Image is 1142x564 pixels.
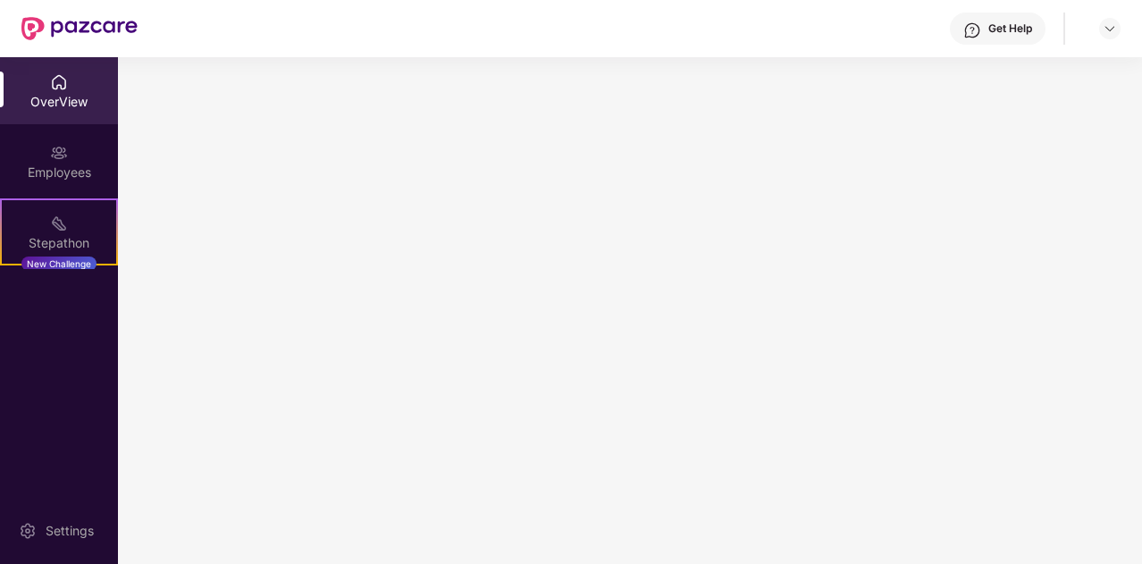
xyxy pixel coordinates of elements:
[21,257,97,271] div: New Challenge
[50,73,68,91] img: svg+xml;base64,PHN2ZyBpZD0iSG9tZSIgeG1sbnM9Imh0dHA6Ly93d3cudzMub3JnLzIwMDAvc3ZnIiB3aWR0aD0iMjAiIG...
[963,21,981,39] img: svg+xml;base64,PHN2ZyBpZD0iSGVscC0zMngzMiIgeG1sbnM9Imh0dHA6Ly93d3cudzMub3JnLzIwMDAvc3ZnIiB3aWR0aD...
[19,522,37,540] img: svg+xml;base64,PHN2ZyBpZD0iU2V0dGluZy0yMHgyMCIgeG1sbnM9Imh0dHA6Ly93d3cudzMub3JnLzIwMDAvc3ZnIiB3aW...
[988,21,1032,36] div: Get Help
[50,144,68,162] img: svg+xml;base64,PHN2ZyBpZD0iRW1wbG95ZWVzIiB4bWxucz0iaHR0cDovL3d3dy53My5vcmcvMjAwMC9zdmciIHdpZHRoPS...
[50,215,68,232] img: svg+xml;base64,PHN2ZyB4bWxucz0iaHR0cDovL3d3dy53My5vcmcvMjAwMC9zdmciIHdpZHRoPSIyMSIgaGVpZ2h0PSIyMC...
[2,234,116,252] div: Stepathon
[40,522,99,540] div: Settings
[1103,21,1117,36] img: svg+xml;base64,PHN2ZyBpZD0iRHJvcGRvd24tMzJ4MzIiIHhtbG5zPSJodHRwOi8vd3d3LnczLm9yZy8yMDAwL3N2ZyIgd2...
[21,17,138,40] img: New Pazcare Logo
